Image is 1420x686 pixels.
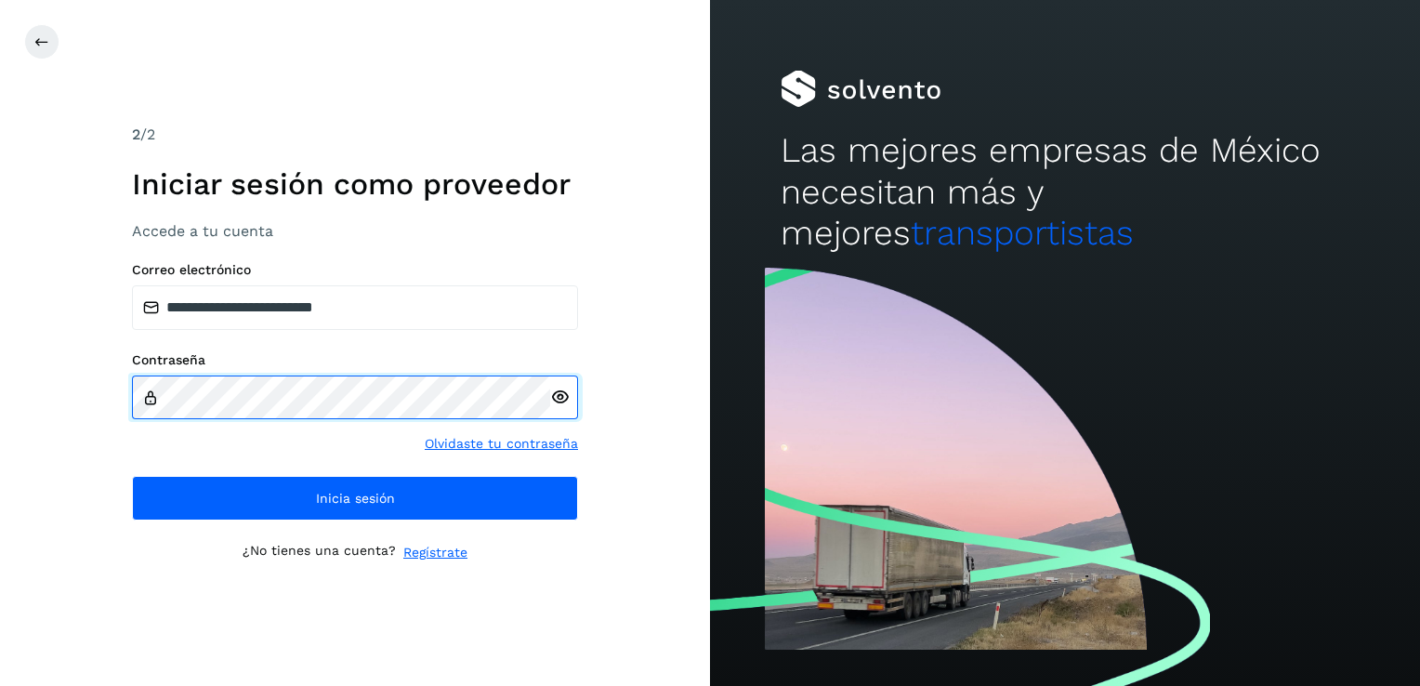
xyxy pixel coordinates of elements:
label: Contraseña [132,352,578,368]
button: Inicia sesión [132,476,578,521]
span: Inicia sesión [316,492,395,505]
a: Olvidaste tu contraseña [425,434,578,454]
label: Correo electrónico [132,262,578,278]
span: 2 [132,125,140,143]
h1: Iniciar sesión como proveedor [132,166,578,202]
a: Regístrate [403,543,467,562]
h3: Accede a tu cuenta [132,222,578,240]
p: ¿No tienes una cuenta? [243,543,396,562]
span: transportistas [911,213,1134,253]
h2: Las mejores empresas de México necesitan más y mejores [781,130,1348,254]
div: /2 [132,124,578,146]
